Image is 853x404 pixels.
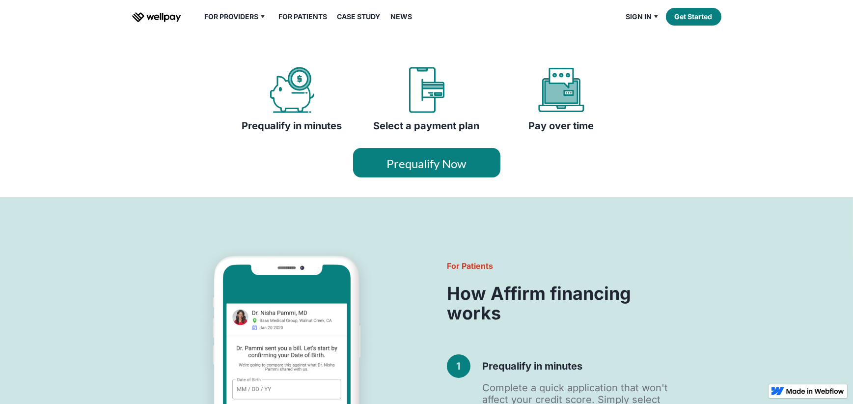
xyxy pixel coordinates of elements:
[482,354,684,378] h4: Prequalify in minutes
[242,119,342,132] h4: Prequalify in minutes
[331,11,386,23] a: Case Study
[666,8,721,26] a: Get Started
[620,11,666,23] div: Sign in
[353,148,500,177] a: Prequalify Now
[273,11,333,23] a: For Patients
[385,11,418,23] a: News
[132,11,181,23] a: home
[449,356,468,376] div: 1
[626,11,652,23] div: Sign in
[374,119,480,132] h4: Select a payment plan
[528,119,594,132] h4: Pay over time
[199,11,273,23] div: For Providers
[205,11,259,23] div: For Providers
[786,388,844,394] img: Made in Webflow
[447,260,684,272] h6: For Patients
[447,284,684,323] h3: How Affirm financing works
